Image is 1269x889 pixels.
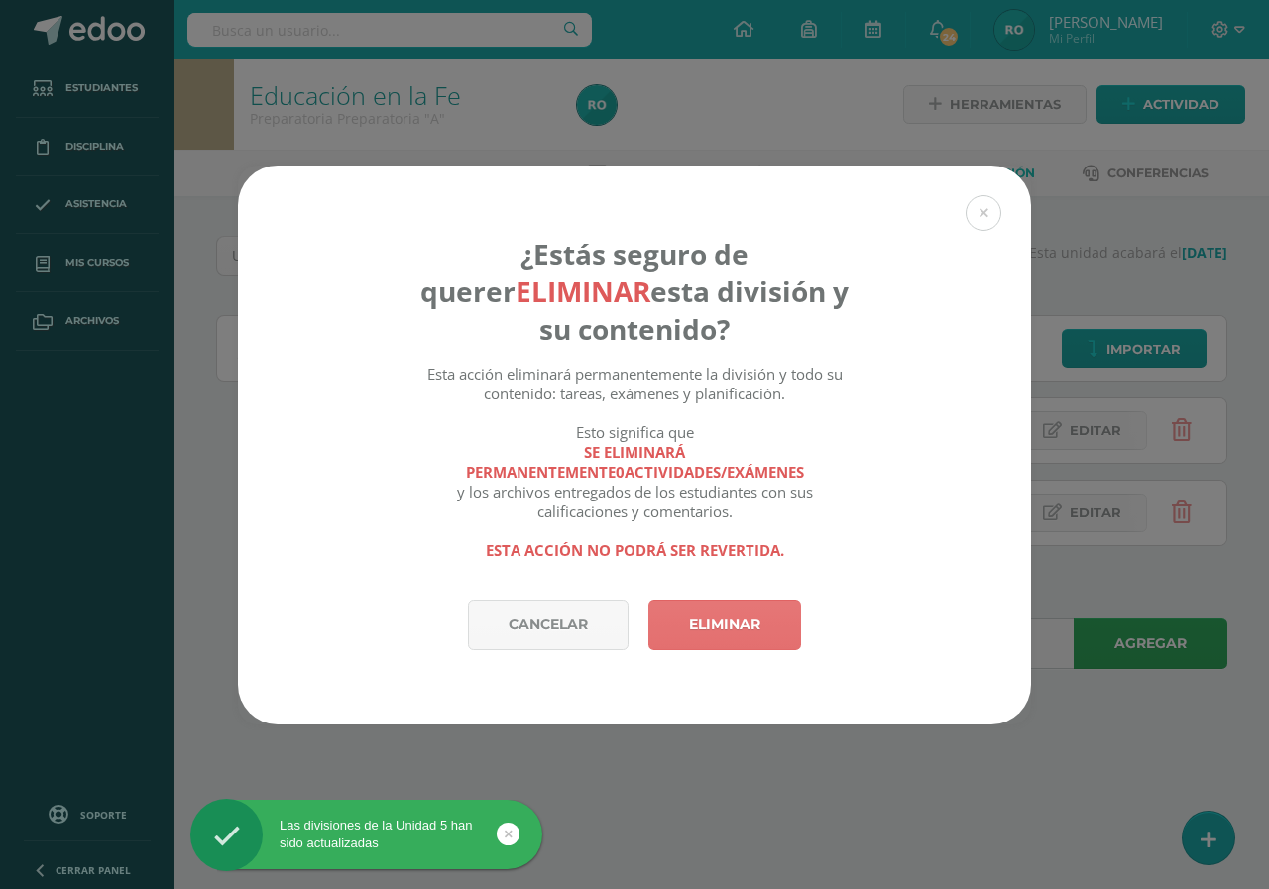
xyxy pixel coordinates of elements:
[190,817,542,852] div: Las divisiones de la Unidad 5 han sido actualizadas
[415,364,855,403] div: Esta acción eliminará permanentemente la división y todo su contenido: tareas, exámenes y planifi...
[486,540,784,560] strong: Esta acción no podrá ser revertida.
[516,273,650,310] strong: eliminar
[415,422,855,521] div: Esto significa que y los archivos entregados de los estudiantes con sus calificaciones y comentar...
[415,442,855,482] strong: se eliminará permanentemente actividades/exámenes
[648,600,801,650] a: Eliminar
[966,195,1001,231] button: Close (Esc)
[468,600,629,650] a: Cancelar
[415,235,855,348] h4: ¿Estás seguro de querer esta división y su contenido?
[616,462,625,482] span: 0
